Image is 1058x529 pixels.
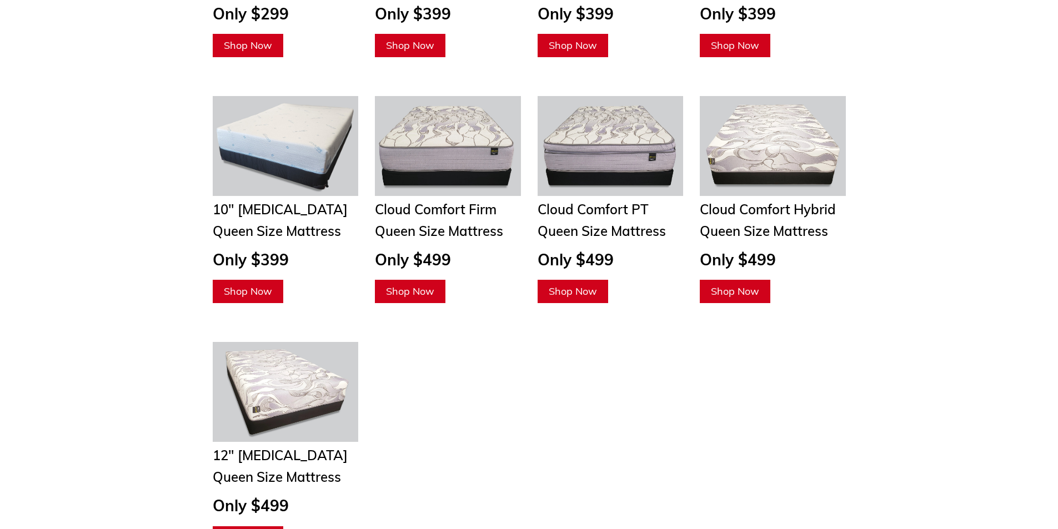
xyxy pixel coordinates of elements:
span: 12" [MEDICAL_DATA] [213,447,348,463]
span: Shop Now [386,285,434,298]
span: Queen Size Mattress [213,468,341,485]
span: Shop Now [549,39,597,52]
span: Queen Size Mattress [538,223,666,239]
span: Only $499 [213,496,289,515]
span: Shop Now [224,39,272,52]
img: cloud-comfort-firm-mattress [375,96,521,196]
span: 10" [MEDICAL_DATA] [213,201,348,218]
span: Shop Now [549,285,597,298]
span: Cloud Comfort PT [538,201,649,218]
a: Shop Now [538,280,608,303]
span: Cloud Comfort Firm [375,201,497,218]
img: cloud-comfort-pillow-top-mattress [538,96,684,196]
span: Queen Size Mattress [700,223,828,239]
span: Cloud Comfort Hybrid [700,201,836,218]
a: Shop Now [213,280,283,303]
a: Shop Now [213,34,283,57]
img: Twin Mattresses From $69 to $169 [213,96,359,196]
span: Shop Now [711,39,759,52]
span: Only $499 [538,250,614,269]
a: Shop Now [375,34,445,57]
img: Cloud Comfort 12 inch Memory Foam Mattress [213,342,359,442]
a: Shop Now [700,34,770,57]
span: Only $499 [700,250,776,269]
span: Only $399 [700,4,776,23]
span: Queen Size Mattress [375,223,503,239]
a: Shop Now [538,34,608,57]
a: Shop Now [700,280,770,303]
span: Queen Size Mattress [213,223,341,239]
span: Only $399 [213,250,289,269]
span: Only $499 [375,250,451,269]
span: Shop Now [386,39,434,52]
span: Only $299 [213,4,289,23]
span: Shop Now [711,285,759,298]
span: Only $399 [375,4,451,23]
span: Shop Now [224,285,272,298]
a: Shop Now [375,280,445,303]
img: cloud comfort hybrid mattress [700,96,846,196]
span: Only $399 [538,4,614,23]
